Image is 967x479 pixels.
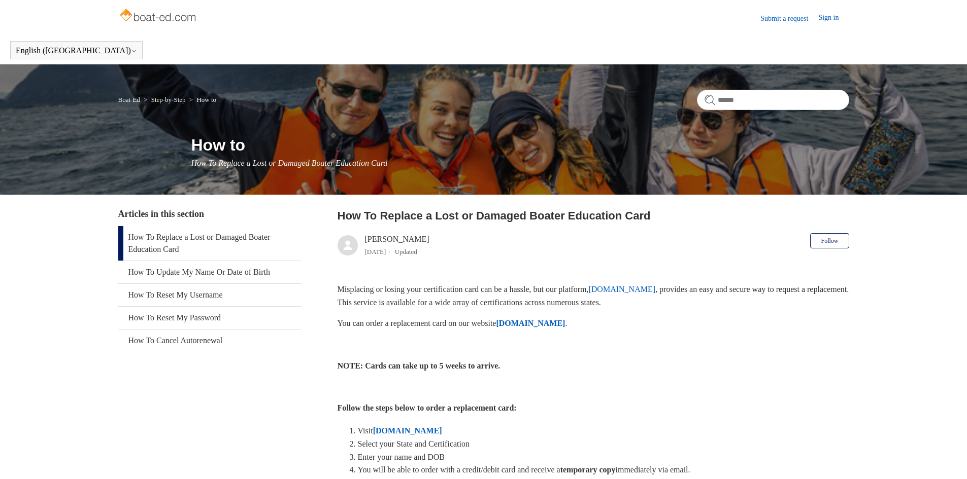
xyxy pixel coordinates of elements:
li: How to [187,96,216,103]
a: Step-by-Step [151,96,186,103]
a: How To Replace a Lost or Damaged Boater Education Card [118,226,301,261]
h2: How To Replace a Lost or Damaged Boater Education Card [338,207,849,224]
a: How To Reset My Password [118,307,301,329]
span: Enter your name and DOB [358,453,445,461]
a: How to [196,96,216,103]
a: How To Reset My Username [118,284,301,306]
span: Select your State and Certification [358,439,470,448]
li: Boat-Ed [118,96,142,103]
li: Step-by-Step [142,96,187,103]
a: How To Cancel Autorenewal [118,329,301,352]
a: [DOMAIN_NAME] [588,285,655,293]
li: Updated [395,248,417,255]
span: . [565,319,567,327]
strong: Follow the steps below to order a replacement card: [338,403,517,412]
p: Misplacing or losing your certification card can be a hassle, but our platform, , provides an eas... [338,283,849,309]
h1: How to [191,133,849,157]
strong: NOTE: Cards can take up to 5 weeks to arrive. [338,361,501,370]
a: How To Update My Name Or Date of Birth [118,261,301,283]
strong: temporary copy [560,465,616,474]
input: Search [697,90,849,110]
span: Articles in this section [118,209,204,219]
span: How To Replace a Lost or Damaged Boater Education Card [191,159,388,167]
a: [DOMAIN_NAME] [373,426,442,435]
a: [DOMAIN_NAME] [496,319,565,327]
a: Submit a request [760,13,818,24]
button: English ([GEOGRAPHIC_DATA]) [16,46,137,55]
span: Visit [358,426,373,435]
span: You will be able to order with a credit/debit card and receive a immediately via email. [358,465,690,474]
a: Boat-Ed [118,96,140,103]
img: Boat-Ed Help Center home page [118,6,199,26]
span: You can order a replacement card on our website [338,319,496,327]
a: Sign in [818,12,849,24]
div: [PERSON_NAME] [365,233,429,257]
time: 04/08/2025, 13:48 [365,248,386,255]
button: Follow Article [810,233,849,248]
